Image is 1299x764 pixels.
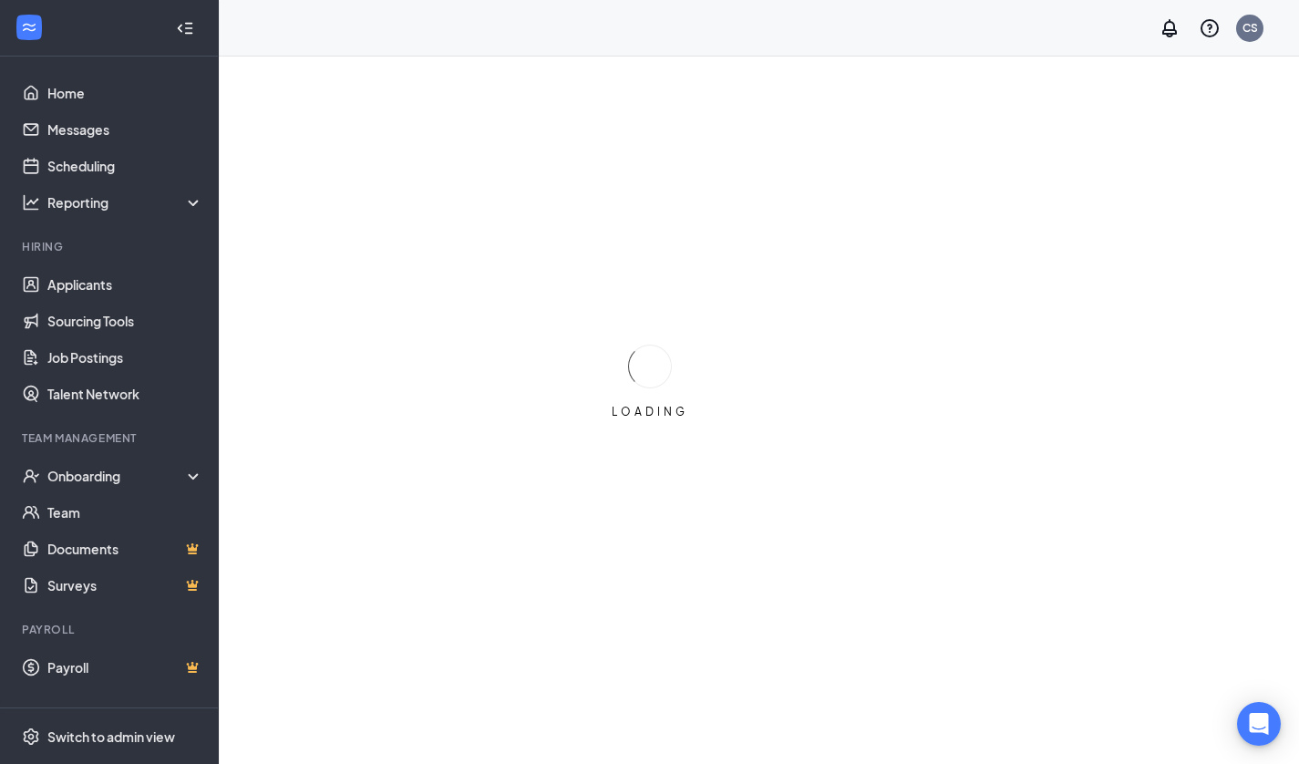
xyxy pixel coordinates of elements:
[22,728,40,746] svg: Settings
[47,494,203,531] a: Team
[1199,17,1221,39] svg: QuestionInfo
[47,303,203,339] a: Sourcing Tools
[20,18,38,36] svg: WorkstreamLogo
[47,75,203,111] a: Home
[47,531,203,567] a: DocumentsCrown
[47,148,203,184] a: Scheduling
[604,404,696,419] div: LOADING
[47,649,203,686] a: PayrollCrown
[176,19,194,37] svg: Collapse
[47,266,203,303] a: Applicants
[1242,20,1258,36] div: CS
[47,339,203,376] a: Job Postings
[47,376,203,412] a: Talent Network
[22,193,40,212] svg: Analysis
[47,193,204,212] div: Reporting
[47,728,175,746] div: Switch to admin view
[22,622,200,637] div: Payroll
[47,567,203,604] a: SurveysCrown
[22,239,200,254] div: Hiring
[47,111,203,148] a: Messages
[22,467,40,485] svg: UserCheck
[22,430,200,446] div: Team Management
[47,467,188,485] div: Onboarding
[1159,17,1180,39] svg: Notifications
[1237,702,1281,746] div: Open Intercom Messenger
